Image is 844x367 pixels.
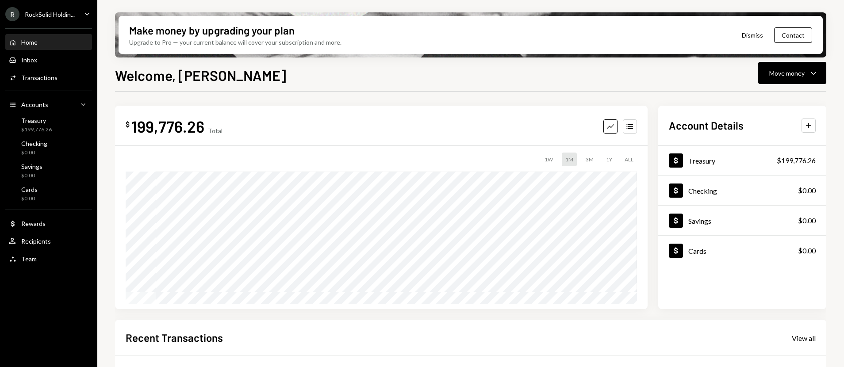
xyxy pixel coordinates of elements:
div: Recipients [21,237,51,245]
div: $0.00 [21,172,42,180]
a: Savings$0.00 [5,160,92,181]
div: $0.00 [21,195,38,203]
div: 1Y [602,153,616,166]
div: Rewards [21,220,46,227]
div: $199,776.26 [21,126,52,134]
div: RockSolid Holdin... [25,11,75,18]
a: Checking$0.00 [658,176,826,205]
a: Checking$0.00 [5,137,92,158]
div: View all [792,334,816,343]
div: ALL [621,153,637,166]
div: Accounts [21,101,48,108]
div: Upgrade to Pro — your current balance will cover your subscription and more. [129,38,341,47]
div: Savings [688,217,711,225]
a: Savings$0.00 [658,206,826,235]
a: Treasury$199,776.26 [658,145,826,175]
div: Cards [21,186,38,193]
div: Cards [688,247,706,255]
a: View all [792,333,816,343]
div: $0.00 [798,245,816,256]
div: Total [208,127,223,134]
a: Accounts [5,96,92,112]
div: $0.00 [798,185,816,196]
button: Dismiss [731,25,774,46]
div: 1M [562,153,577,166]
div: Treasury [688,157,715,165]
div: 199,776.26 [131,116,204,136]
div: Checking [21,140,47,147]
div: Transactions [21,74,58,81]
a: Rewards [5,215,92,231]
div: Home [21,38,38,46]
div: Team [21,255,37,263]
a: Treasury$199,776.26 [5,114,92,135]
div: Make money by upgrading your plan [129,23,295,38]
a: Transactions [5,69,92,85]
div: Checking [688,187,717,195]
div: 1W [541,153,556,166]
div: Move money [769,69,805,78]
a: Recipients [5,233,92,249]
div: $199,776.26 [777,155,816,166]
a: Inbox [5,52,92,68]
a: Cards$0.00 [5,183,92,204]
div: Treasury [21,117,52,124]
div: Inbox [21,56,37,64]
div: $ [126,120,130,129]
div: Savings [21,163,42,170]
a: Home [5,34,92,50]
h1: Welcome, [PERSON_NAME] [115,66,286,84]
h2: Account Details [669,118,744,133]
h2: Recent Transactions [126,330,223,345]
button: Contact [774,27,812,43]
a: Team [5,251,92,267]
div: 3M [582,153,597,166]
a: Cards$0.00 [658,236,826,265]
div: $0.00 [798,215,816,226]
div: R [5,7,19,21]
button: Move money [758,62,826,84]
div: $0.00 [21,149,47,157]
